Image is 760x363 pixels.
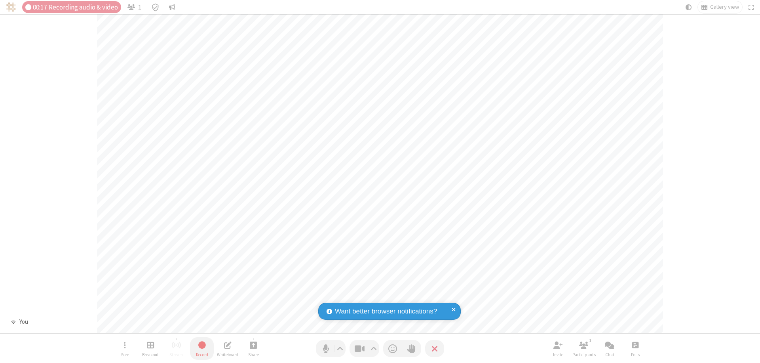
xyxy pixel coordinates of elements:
span: Participants [572,352,596,357]
button: Stop video (⌘+Shift+V) [350,340,379,357]
div: You [16,317,31,327]
button: Conversation [166,1,179,13]
button: Manage Breakout Rooms [139,337,162,360]
button: Open participant list [572,337,596,360]
button: Start sharing [241,337,265,360]
button: Mute (⌘+Shift+A) [316,340,346,357]
button: Audio settings [335,340,346,357]
button: Unable to start streaming without first stopping recording [164,337,188,360]
span: Whiteboard [217,352,238,357]
button: End or leave meeting [425,340,444,357]
button: Open poll [623,337,647,360]
button: Fullscreen [745,1,757,13]
div: Audio & video [22,1,121,13]
button: Stop recording [190,337,214,360]
span: Record [196,352,208,357]
button: Open chat [598,337,621,360]
div: Meeting details Encryption enabled [148,1,163,13]
span: Share [248,352,259,357]
span: Invite [553,352,563,357]
span: Recording audio & video [49,4,118,11]
button: Open menu [113,337,137,360]
span: Breakout [142,352,159,357]
span: More [120,352,129,357]
button: Open participant list [124,1,145,13]
div: 1 [587,337,594,344]
button: Send a reaction [383,340,402,357]
button: Invite participants (⌘+Shift+I) [546,337,570,360]
span: 1 [138,4,141,11]
span: Polls [631,352,640,357]
img: QA Selenium DO NOT DELETE OR CHANGE [6,2,16,12]
button: Open shared whiteboard [216,337,239,360]
button: Raise hand [402,340,421,357]
button: Change layout [698,1,742,13]
span: Want better browser notifications? [335,306,437,317]
span: Gallery view [710,4,739,10]
span: 00:17 [33,4,47,11]
span: Chat [605,352,614,357]
button: Using system theme [682,1,695,13]
button: Video setting [369,340,379,357]
span: Stream [169,352,183,357]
